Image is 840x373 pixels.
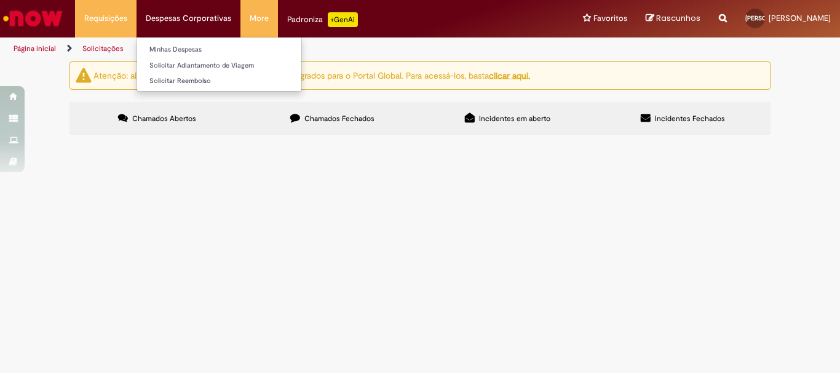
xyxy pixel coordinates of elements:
[93,69,530,80] ng-bind-html: Atenção: alguns chamados relacionados a T.I foram migrados para o Portal Global. Para acessá-los,...
[745,14,793,22] span: [PERSON_NAME]
[479,114,550,124] span: Incidentes em aberto
[1,6,65,31] img: ServiceNow
[82,44,124,53] a: Solicitações
[656,12,700,24] span: Rascunhos
[646,13,700,25] a: Rascunhos
[137,74,301,88] a: Solicitar Reembolso
[146,12,231,25] span: Despesas Corporativas
[132,114,196,124] span: Chamados Abertos
[769,13,831,23] span: [PERSON_NAME]
[137,43,301,57] a: Minhas Despesas
[14,44,56,53] a: Página inicial
[489,69,530,80] a: clicar aqui.
[655,114,725,124] span: Incidentes Fechados
[137,59,301,73] a: Solicitar Adiantamento de Viagem
[593,12,627,25] span: Favoritos
[287,12,358,27] div: Padroniza
[9,37,551,60] ul: Trilhas de página
[137,37,302,92] ul: Despesas Corporativas
[328,12,358,27] p: +GenAi
[250,12,269,25] span: More
[84,12,127,25] span: Requisições
[304,114,374,124] span: Chamados Fechados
